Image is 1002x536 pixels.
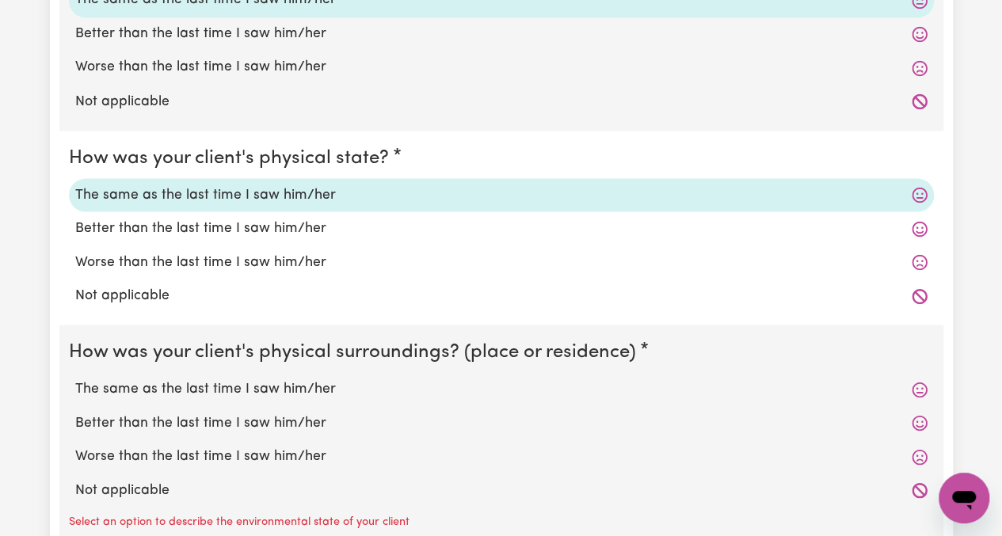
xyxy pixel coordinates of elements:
[75,378,928,399] label: The same as the last time I saw him/her
[69,513,410,530] p: Select an option to describe the environmental state of your client
[75,218,928,238] label: Better than the last time I saw him/her
[75,57,928,78] label: Worse than the last time I saw him/her
[75,285,928,306] label: Not applicable
[939,473,989,523] iframe: Button to launch messaging window
[69,337,642,366] legend: How was your client's physical surroundings? (place or residence)
[75,252,928,272] label: Worse than the last time I saw him/her
[75,480,928,500] label: Not applicable
[75,412,928,433] label: Better than the last time I saw him/her
[75,91,928,112] label: Not applicable
[75,446,928,466] label: Worse than the last time I saw him/her
[75,24,928,44] label: Better than the last time I saw him/her
[69,143,395,172] legend: How was your client's physical state?
[75,184,928,205] label: The same as the last time I saw him/her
